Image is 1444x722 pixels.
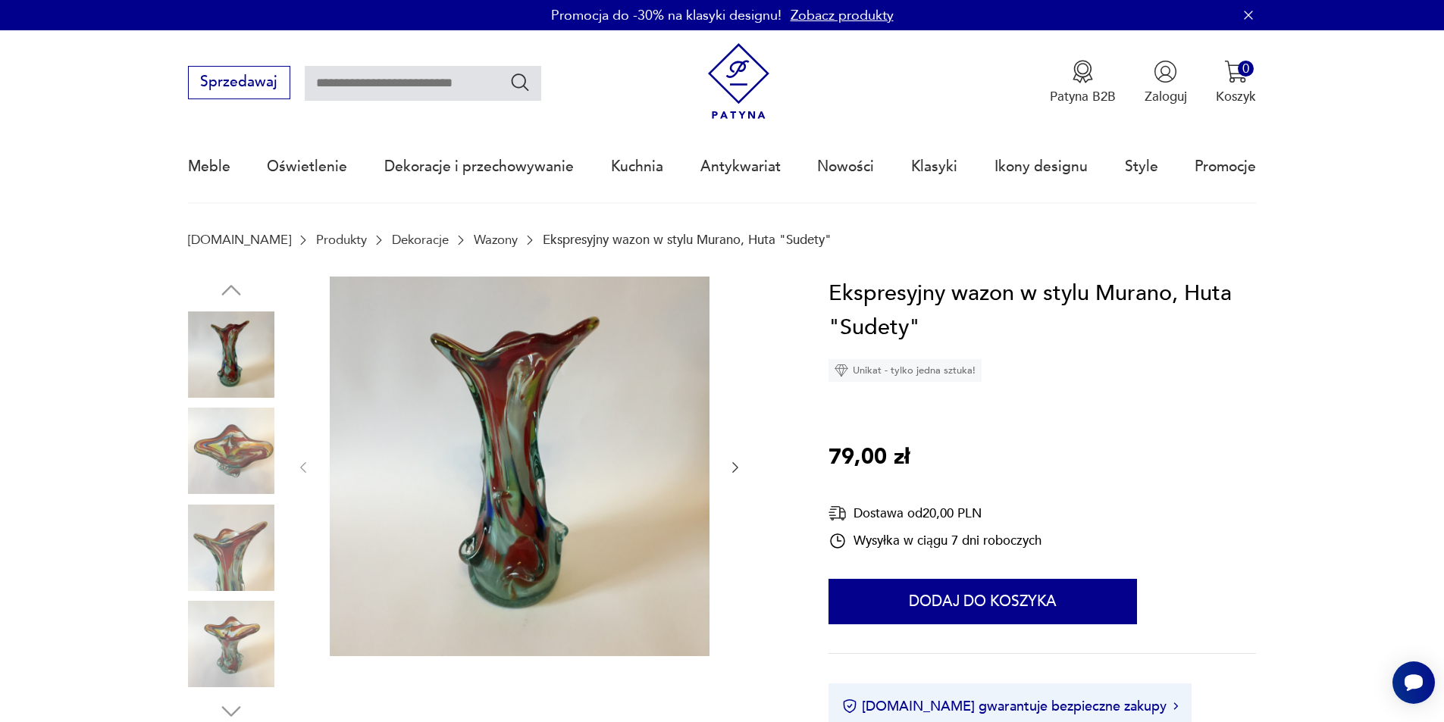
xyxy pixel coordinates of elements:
img: Patyna - sklep z meblami i dekoracjami vintage [700,43,777,120]
img: Ikona strzałki w prawo [1173,702,1178,710]
a: Dekoracje i przechowywanie [384,132,574,202]
p: Ekspresyjny wazon w stylu Murano, Huta "Sudety" [543,233,832,247]
a: Nowości [817,132,874,202]
div: Dostawa od 20,00 PLN [828,504,1041,523]
a: Ikony designu [995,132,1088,202]
a: Produkty [316,233,367,247]
a: Meble [188,132,230,202]
img: Ikona certyfikatu [842,699,857,714]
img: Ikona koszyka [1224,60,1248,83]
a: Promocje [1195,132,1256,202]
img: Ikona dostawy [828,504,847,523]
a: Sprzedawaj [188,77,290,89]
img: Zdjęcie produktu Ekspresyjny wazon w stylu Murano, Huta "Sudety" [188,311,274,398]
p: Zaloguj [1145,88,1187,105]
a: Ikona medaluPatyna B2B [1050,60,1116,105]
img: Ikonka użytkownika [1154,60,1177,83]
a: Oświetlenie [267,132,347,202]
p: 79,00 zł [828,440,910,475]
button: Sprzedawaj [188,66,290,99]
h1: Ekspresyjny wazon w stylu Murano, Huta "Sudety" [828,277,1256,345]
img: Ikona medalu [1071,60,1095,83]
button: Dodaj do koszyka [828,579,1137,624]
img: Zdjęcie produktu Ekspresyjny wazon w stylu Murano, Huta "Sudety" [188,505,274,591]
img: Zdjęcie produktu Ekspresyjny wazon w stylu Murano, Huta "Sudety" [188,601,274,687]
p: Promocja do -30% na klasyki designu! [551,6,782,25]
div: Wysyłka w ciągu 7 dni roboczych [828,532,1041,550]
button: 0Koszyk [1216,60,1256,105]
div: 0 [1238,61,1254,77]
img: Zdjęcie produktu Ekspresyjny wazon w stylu Murano, Huta "Sudety" [330,277,709,656]
div: Unikat - tylko jedna sztuka! [828,359,982,382]
button: [DOMAIN_NAME] gwarantuje bezpieczne zakupy [842,697,1178,716]
button: Zaloguj [1145,60,1187,105]
img: Zdjęcie produktu Ekspresyjny wazon w stylu Murano, Huta "Sudety" [188,408,274,494]
iframe: Smartsupp widget button [1392,661,1435,704]
button: Patyna B2B [1050,60,1116,105]
a: Style [1125,132,1158,202]
a: Zobacz produkty [791,6,894,25]
a: Wazony [474,233,518,247]
a: Klasyki [911,132,957,202]
img: Ikona diamentu [835,364,848,377]
a: Dekoracje [392,233,449,247]
a: [DOMAIN_NAME] [188,233,291,247]
button: Szukaj [509,71,531,93]
p: Patyna B2B [1050,88,1116,105]
a: Antykwariat [700,132,781,202]
a: Kuchnia [611,132,663,202]
p: Koszyk [1216,88,1256,105]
